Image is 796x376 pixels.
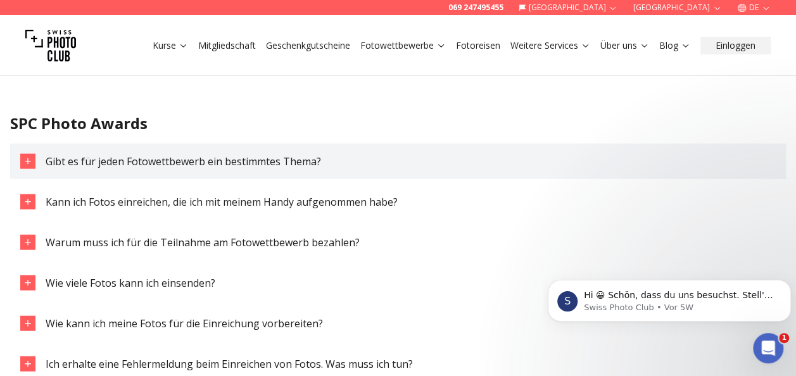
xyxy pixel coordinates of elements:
[700,37,771,54] button: Einloggen
[10,265,786,301] button: Wie viele Fotos kann ich einsenden?
[355,37,451,54] button: Fotowettbewerbe
[46,357,413,371] span: Ich erhalte eine Fehlermeldung beim Einreichen von Fotos. Was muss ich tun?
[779,333,789,343] span: 1
[360,39,446,52] a: Fotowettbewerbe
[10,306,786,341] button: Wie kann ich meine Fotos für die Einreichung vorbereiten?
[266,39,350,52] a: Geschenkgutscheine
[448,3,503,13] a: 069 247495455
[261,37,355,54] button: Geschenkgutscheine
[10,184,786,220] button: Kann ich Fotos einreichen, die ich mit meinem Handy aufgenommen habe?
[510,39,590,52] a: Weitere Services
[46,276,215,290] span: Wie viele Fotos kann ich einsenden?
[654,37,695,54] button: Blog
[595,37,654,54] button: Über uns
[659,39,690,52] a: Blog
[193,37,261,54] button: Mitgliedschaft
[456,39,500,52] a: Fotoreisen
[46,195,398,209] span: Kann ich Fotos einreichen, die ich mit meinem Handy aufgenommen habe?
[46,316,323,330] span: Wie kann ich meine Fotos für die Einreichung vorbereiten?
[505,37,595,54] button: Weitere Services
[600,39,649,52] a: Über uns
[25,20,76,71] img: Swiss photo club
[10,225,786,260] button: Warum muss ich für die Teilnahme am Fotowettbewerb bezahlen?
[153,39,188,52] a: Kurse
[10,113,786,134] h2: SPC Photo Awards
[543,253,796,342] iframe: Intercom notifications Nachricht
[198,39,256,52] a: Mitgliedschaft
[148,37,193,54] button: Kurse
[451,37,505,54] button: Fotoreisen
[10,144,786,179] button: Gibt es für jeden Fotowettbewerb ein bestimmtes Thema?
[753,333,783,363] iframe: Intercom live chat
[46,154,321,168] span: Gibt es für jeden Fotowettbewerb ein bestimmtes Thema?
[46,235,360,249] span: Warum muss ich für die Teilnahme am Fotowettbewerb bezahlen?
